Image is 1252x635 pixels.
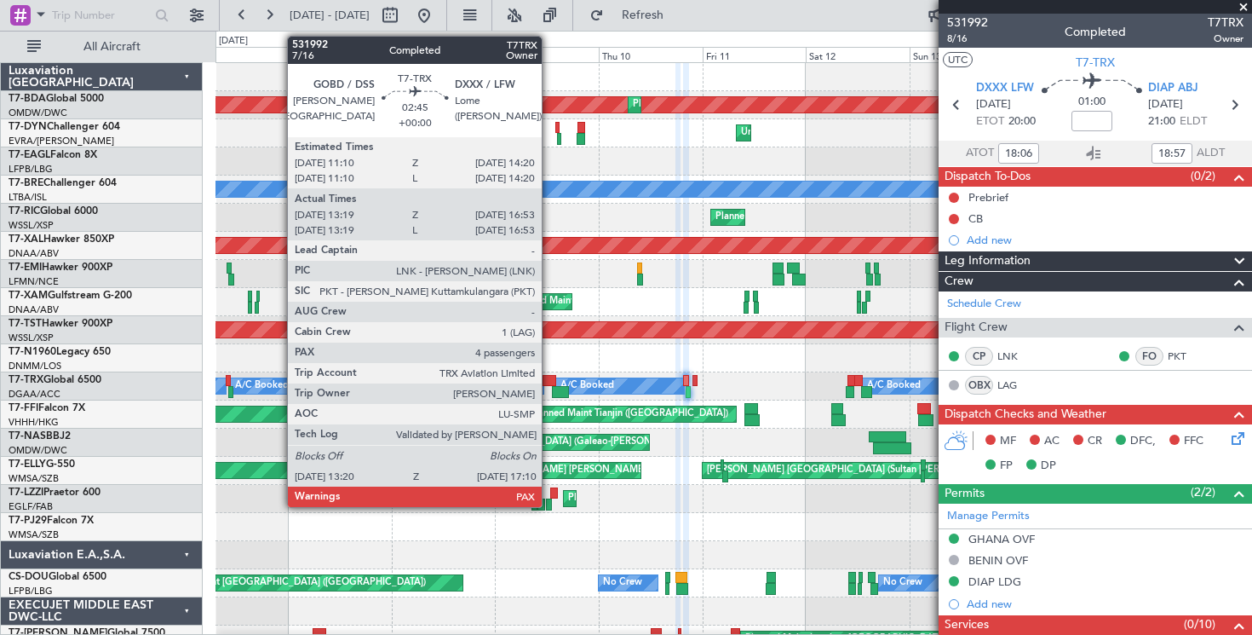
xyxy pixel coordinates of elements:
[495,47,599,62] div: Wed 9
[9,528,59,541] a: WMSA/SZB
[9,107,67,119] a: OMDW/DWC
[968,574,1021,589] div: DIAP LDG
[976,80,1034,97] span: DXXX LFW
[9,275,59,288] a: LFMN/NCE
[52,3,150,28] input: Trip Number
[976,113,1004,130] span: ETOT
[9,431,71,442] a: T7-NASBBJ2
[288,47,392,62] div: Mon 7
[1180,113,1207,130] span: ELDT
[461,373,514,399] div: A/C Booked
[1041,458,1056,475] span: DP
[9,291,48,301] span: T7-XAM
[146,570,426,596] div: Unplanned Maint [GEOGRAPHIC_DATA] ([GEOGRAPHIC_DATA])
[633,92,801,118] div: Planned Maint Dubai (Al Maktoum Intl)
[184,47,288,62] div: Sun 6
[9,263,42,273] span: T7-EMI
[9,472,59,485] a: WMSA/SZB
[9,206,98,216] a: T7-RICGlobal 6000
[9,488,43,498] span: T7-LZZI
[9,375,43,385] span: T7-TRX
[9,234,43,245] span: T7-XAL
[603,570,642,596] div: No Crew
[599,47,703,62] div: Thu 10
[1000,433,1016,450] span: MF
[1065,23,1126,41] div: Completed
[512,289,704,315] div: Planned Maint Abuja ([PERSON_NAME] Intl)
[530,401,728,427] div: Planned Maint Tianjin ([GEOGRAPHIC_DATA])
[945,405,1106,424] span: Dispatch Checks and Weather
[9,347,56,357] span: T7-N1960
[9,94,104,104] a: T7-BDAGlobal 5000
[945,318,1008,338] span: Flight Crew
[997,378,1036,393] a: LAG
[1088,433,1102,450] span: CR
[9,291,132,301] a: T7-XAMGulfstream G-200
[968,190,1008,205] div: Prebrief
[9,403,85,413] a: T7-FFIFalcon 7X
[9,247,59,260] a: DNAA/ABV
[9,263,112,273] a: T7-EMIHawker 900XP
[943,52,973,67] button: UTC
[947,508,1030,525] a: Manage Permits
[1148,80,1198,97] span: DIAP ABJ
[9,388,60,401] a: DGAA/ACC
[967,233,1243,247] div: Add new
[1078,94,1106,111] span: 01:00
[966,145,994,162] span: ATOT
[1130,433,1156,450] span: DFC,
[1168,349,1206,364] a: PKT
[1076,54,1115,72] span: T7-TRX
[9,178,117,188] a: T7-BREChallenger 604
[19,33,185,61] button: All Aircraft
[947,14,988,32] span: 531992
[9,219,54,232] a: WSSL/XSP
[968,211,983,226] div: CB
[1208,14,1243,32] span: T7TRX
[9,206,40,216] span: T7-RIC
[1184,615,1215,633] span: (0/10)
[290,8,370,23] span: [DATE] - [DATE]
[9,178,43,188] span: T7-BRE
[9,332,54,344] a: WSSL/XSP
[998,143,1039,164] input: --:--
[1151,143,1192,164] input: --:--
[968,553,1028,568] div: BENIN OVF
[1135,347,1163,366] div: FO
[392,47,496,62] div: Tue 8
[9,516,94,526] a: T7-PJ29Falcon 7X
[947,296,1021,313] a: Schedule Crew
[9,403,38,413] span: T7-FFI
[1184,433,1203,450] span: FFC
[607,9,679,21] span: Refresh
[9,319,42,329] span: T7-TST
[9,431,46,442] span: T7-NAS
[945,251,1031,271] span: Leg Information
[9,416,59,429] a: VHHH/HKG
[1148,96,1183,113] span: [DATE]
[9,191,47,204] a: LTBA/ISL
[9,459,46,470] span: T7-ELLY
[9,347,111,357] a: T7-N1960Legacy 650
[9,572,106,582] a: CS-DOUGlobal 6500
[9,122,47,132] span: T7-DYN
[968,532,1035,546] div: GHANA OVF
[1148,113,1175,130] span: 21:00
[1191,483,1215,501] span: (2/2)
[715,205,916,230] div: Planned Maint [GEOGRAPHIC_DATA] (Seletar)
[947,32,988,46] span: 8/16
[560,373,614,399] div: A/C Booked
[1208,32,1243,46] span: Owner
[9,163,53,176] a: LFPB/LBG
[967,597,1243,611] div: Add new
[997,349,1036,364] a: LNK
[44,41,180,53] span: All Aircraft
[9,135,114,147] a: EVRA/[PERSON_NAME]
[330,373,383,399] div: A/C Booked
[9,585,53,597] a: LFPB/LBG
[883,570,922,596] div: No Crew
[945,615,989,635] span: Services
[9,459,75,470] a: T7-ELLYG-550
[9,572,49,582] span: CS-DOU
[409,430,707,455] div: Planned Maint [GEOGRAPHIC_DATA] (Galeao-[PERSON_NAME] Intl)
